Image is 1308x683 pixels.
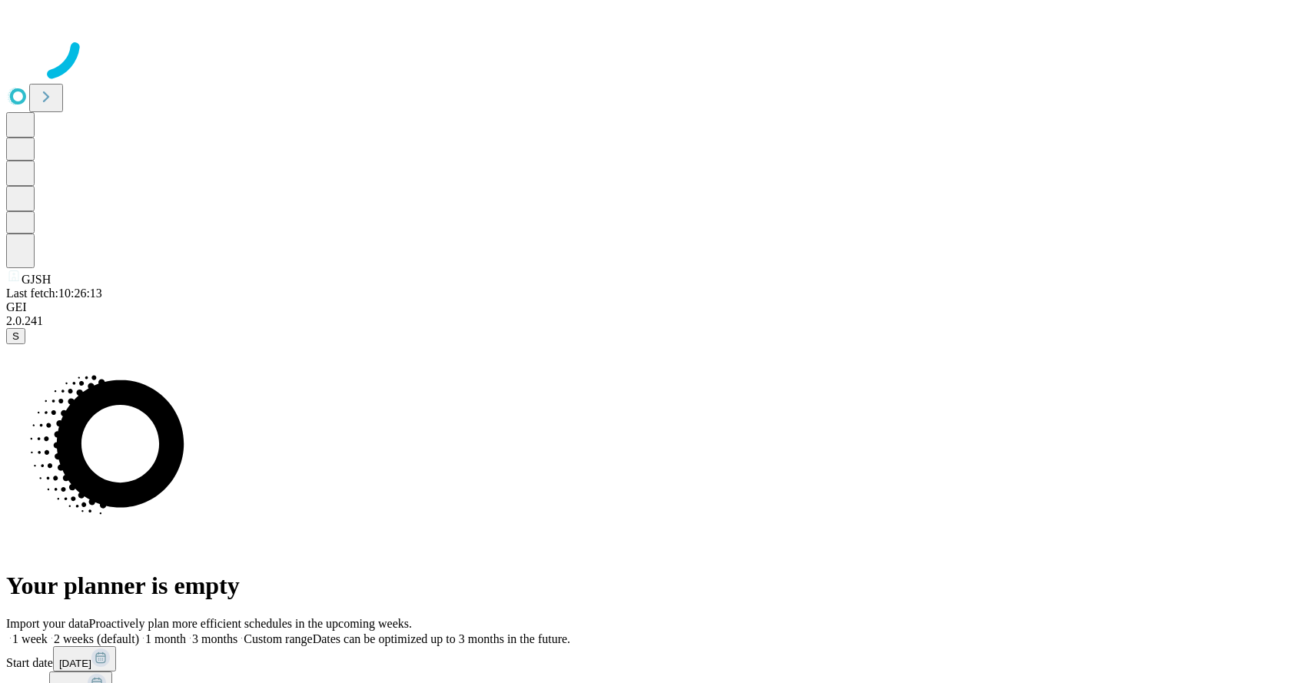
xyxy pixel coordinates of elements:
span: 1 week [12,632,48,645]
span: 3 months [192,632,237,645]
div: Start date [6,646,1302,671]
span: Import your data [6,617,89,630]
span: Proactively plan more efficient schedules in the upcoming weeks. [89,617,412,630]
span: Dates can be optimized up to 3 months in the future. [313,632,570,645]
span: S [12,330,19,342]
button: [DATE] [53,646,116,671]
div: 2.0.241 [6,314,1302,328]
button: S [6,328,25,344]
div: GEI [6,300,1302,314]
span: Custom range [244,632,312,645]
span: [DATE] [59,658,91,669]
span: 1 month [145,632,186,645]
span: 2 weeks (default) [54,632,139,645]
h1: Your planner is empty [6,572,1302,600]
span: Last fetch: 10:26:13 [6,287,102,300]
span: GJSH [22,273,51,286]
